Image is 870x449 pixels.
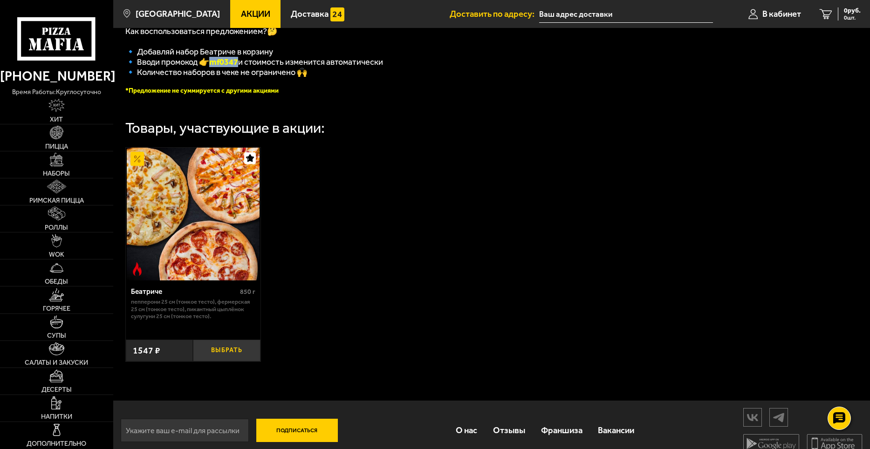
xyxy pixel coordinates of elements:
[844,7,861,14] span: 0 руб.
[590,416,642,445] a: Вакансии
[539,6,713,23] input: Ваш адрес доставки
[193,340,260,362] button: Выбрать
[127,148,260,280] img: Беатриче
[43,170,70,177] span: Наборы
[330,7,344,21] img: 15daf4d41897b9f0e9f617042186c801.svg
[762,10,801,19] span: В кабинет
[485,416,533,445] a: Отзывы
[125,26,277,36] span: Как воспользоваться предложением?🤔
[131,298,256,320] p: Пепперони 25 см (тонкое тесто), Фермерская 25 см (тонкое тесто), Пикантный цыплёнок сулугуни 25 с...
[45,278,68,285] span: Обеды
[256,419,338,442] button: Подписаться
[450,10,539,19] span: Доставить по адресу:
[291,10,329,19] span: Доставка
[47,332,66,339] span: Супы
[125,87,279,95] font: *Предложение не суммируется с другими акциями
[50,116,63,122] span: Хит
[136,10,220,19] span: [GEOGRAPHIC_DATA]
[744,409,761,426] img: vk
[130,152,144,165] img: Акционный
[539,6,713,23] span: бульвар Новаторов, 86, подъезд 7
[125,47,273,57] span: 🔹 Добавляй набор Беатриче в корзину
[130,262,144,276] img: Острое блюдо
[43,305,70,312] span: Горячее
[41,386,72,393] span: Десерты
[29,197,84,204] span: Римская пицца
[448,416,486,445] a: О нас
[209,57,238,67] b: mf0347
[133,345,160,356] span: 1547 ₽
[240,288,255,296] span: 850 г
[131,287,238,296] div: Беатриче
[770,409,788,426] img: tg
[126,148,260,280] a: АкционныйОстрое блюдоБеатриче
[533,416,590,445] a: Франшиза
[49,251,64,258] span: WOK
[844,15,861,20] span: 0 шт.
[125,121,325,135] div: Товары, участвующие в акции:
[41,413,72,420] span: Напитки
[45,224,68,231] span: Роллы
[125,57,383,67] span: 🔹 Вводи промокод 👉 и стоимость изменится автоматически
[121,419,249,442] input: Укажите ваш e-mail для рассылки
[25,359,88,366] span: Салаты и закуски
[241,10,270,19] span: Акции
[45,143,68,150] span: Пицца
[27,440,86,447] span: Дополнительно
[125,67,307,77] span: 🔹 Количество наборов в чеке не ограничено 🙌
